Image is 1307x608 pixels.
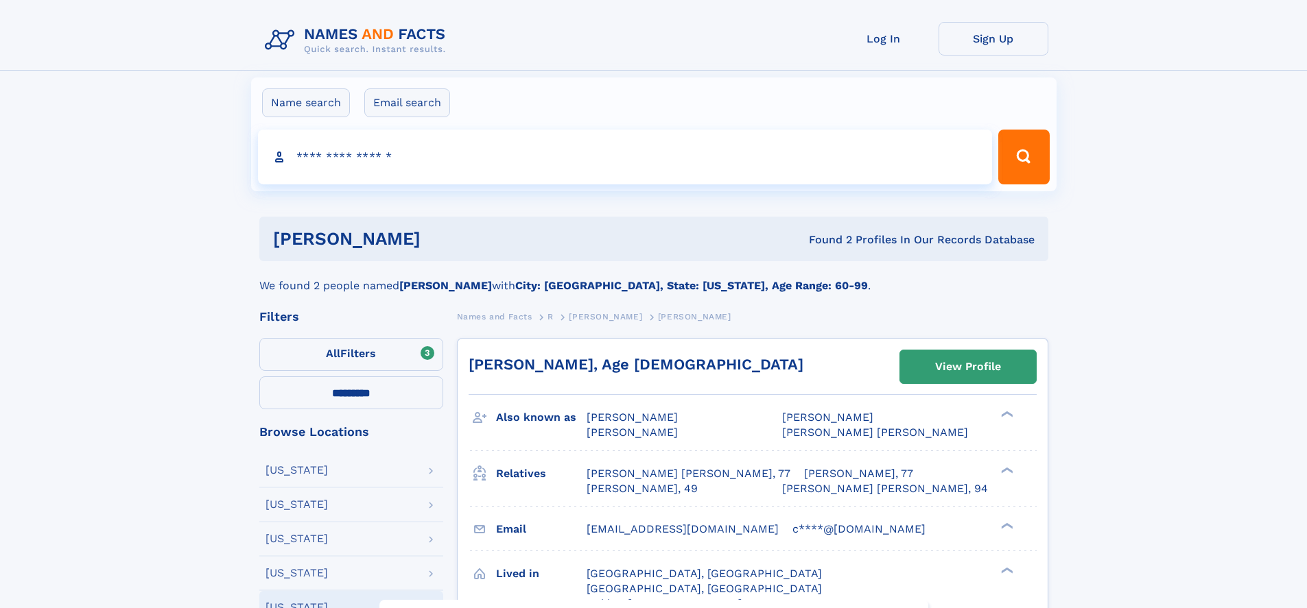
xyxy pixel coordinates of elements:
[939,22,1048,56] a: Sign Up
[266,568,328,579] div: [US_STATE]
[364,88,450,117] label: Email search
[615,232,1035,247] div: Found 2 Profiles In Our Records Database
[259,338,443,371] label: Filters
[326,347,340,360] span: All
[259,261,1048,294] div: We found 2 people named with .
[569,308,642,325] a: [PERSON_NAME]
[258,130,993,184] input: search input
[496,462,587,485] h3: Relatives
[496,562,587,585] h3: Lived in
[587,411,678,424] span: [PERSON_NAME]
[587,481,698,496] a: [PERSON_NAME], 49
[935,351,1001,382] div: View Profile
[998,130,1049,184] button: Search Button
[587,582,822,595] span: [GEOGRAPHIC_DATA], [GEOGRAPHIC_DATA]
[259,311,443,323] div: Filters
[469,356,803,373] a: [PERSON_NAME], Age [DEMOGRAPHIC_DATA]
[259,426,443,438] div: Browse Locations
[496,406,587,429] h3: Also known as
[496,518,587,541] h3: Email
[266,499,328,510] div: [US_STATE]
[998,566,1014,574] div: ❯
[998,465,1014,474] div: ❯
[266,465,328,476] div: [US_STATE]
[829,22,939,56] a: Log In
[262,88,350,117] label: Name search
[457,308,532,325] a: Names and Facts
[587,466,790,481] a: [PERSON_NAME] [PERSON_NAME], 77
[782,426,968,439] span: [PERSON_NAME] [PERSON_NAME]
[658,312,731,321] span: [PERSON_NAME]
[569,312,642,321] span: [PERSON_NAME]
[547,308,554,325] a: R
[547,312,554,321] span: R
[587,567,822,580] span: [GEOGRAPHIC_DATA], [GEOGRAPHIC_DATA]
[259,22,457,59] img: Logo Names and Facts
[804,466,913,481] a: [PERSON_NAME], 77
[399,279,492,292] b: [PERSON_NAME]
[782,481,988,496] a: [PERSON_NAME] [PERSON_NAME], 94
[515,279,868,292] b: City: [GEOGRAPHIC_DATA], State: [US_STATE], Age Range: 60-99
[998,521,1014,530] div: ❯
[587,522,779,535] span: [EMAIL_ADDRESS][DOMAIN_NAME]
[587,426,678,439] span: [PERSON_NAME]
[266,533,328,544] div: [US_STATE]
[998,410,1014,419] div: ❯
[900,350,1036,383] a: View Profile
[273,230,615,247] h1: [PERSON_NAME]
[782,411,873,424] span: [PERSON_NAME]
